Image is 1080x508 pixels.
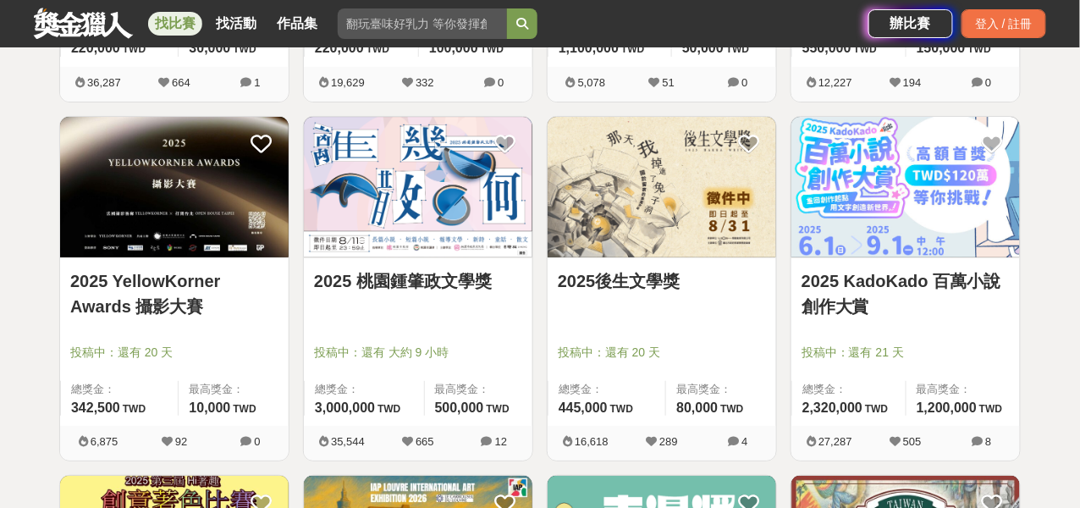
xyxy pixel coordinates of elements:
span: 3,000,000 [315,400,375,415]
span: 總獎金： [802,381,895,398]
span: 220,000 [71,41,120,55]
span: 最高獎金： [189,381,278,398]
span: 最高獎金： [917,381,1010,398]
span: 10,000 [189,400,230,415]
span: 投稿中：還有 大約 9 小時 [314,344,522,362]
span: 50,000 [682,41,724,55]
span: 80,000 [676,400,718,415]
span: 2,320,000 [802,400,862,415]
a: Cover Image [548,117,776,259]
span: TWD [123,43,146,55]
span: TWD [865,403,888,415]
span: TWD [720,403,743,415]
span: 0 [741,76,747,89]
span: 51 [663,76,675,89]
span: 665 [416,435,434,448]
span: TWD [621,43,644,55]
img: Cover Image [60,117,289,258]
span: TWD [726,43,749,55]
span: TWD [979,403,1002,415]
span: TWD [487,403,510,415]
span: 投稿中：還有 20 天 [70,344,278,362]
span: 8 [985,435,991,448]
span: 220,000 [315,41,364,55]
span: 332 [416,76,434,89]
a: Cover Image [60,117,289,259]
span: 投稿中：還有 21 天 [802,344,1010,362]
span: 總獎金： [315,381,414,398]
span: 總獎金： [559,381,655,398]
span: TWD [968,43,991,55]
span: 445,000 [559,400,608,415]
span: 投稿中：還有 20 天 [558,344,766,362]
span: TWD [123,403,146,415]
span: 500,000 [435,400,484,415]
span: 1,200,000 [917,400,977,415]
span: 100,000 [429,41,478,55]
span: 4 [741,435,747,448]
a: 找活動 [209,12,263,36]
span: 550,000 [802,41,851,55]
span: 194 [903,76,922,89]
span: 最高獎金： [435,381,522,398]
span: TWD [610,403,633,415]
span: 35,544 [331,435,365,448]
span: 150,000 [917,41,966,55]
a: 作品集 [270,12,324,36]
span: 6,875 [91,435,118,448]
span: 16,618 [575,435,609,448]
img: Cover Image [304,117,532,258]
img: Cover Image [548,117,776,258]
span: TWD [481,43,504,55]
span: 664 [172,76,190,89]
span: 289 [659,435,678,448]
span: 總獎金： [71,381,168,398]
span: TWD [377,403,400,415]
span: 36,287 [87,76,121,89]
a: 辦比賽 [868,9,953,38]
span: TWD [366,43,389,55]
span: 30,000 [189,41,230,55]
span: 12,227 [818,76,852,89]
div: 登入 / 註冊 [962,9,1046,38]
span: 1 [254,76,260,89]
span: TWD [854,43,877,55]
span: 0 [985,76,991,89]
a: 2025 桃園鍾肇政文學獎 [314,268,522,294]
a: Cover Image [791,117,1020,259]
span: 92 [175,435,187,448]
a: 2025後生文學獎 [558,268,766,294]
span: 27,287 [818,435,852,448]
input: 翻玩臺味好乳力 等你發揮創意！ [338,8,507,39]
img: Cover Image [791,117,1020,258]
span: 505 [903,435,922,448]
a: 找比賽 [148,12,202,36]
span: 1,100,000 [559,41,619,55]
span: 12 [495,435,507,448]
span: TWD [233,403,256,415]
span: 5,078 [578,76,606,89]
span: 最高獎金： [676,381,766,398]
span: 342,500 [71,400,120,415]
span: 19,629 [331,76,365,89]
span: TWD [233,43,256,55]
span: 0 [254,435,260,448]
a: 2025 KadoKado 百萬小說創作大賞 [802,268,1010,319]
a: Cover Image [304,117,532,259]
span: 0 [498,76,504,89]
a: 2025 YellowKorner Awards 攝影大賽 [70,268,278,319]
